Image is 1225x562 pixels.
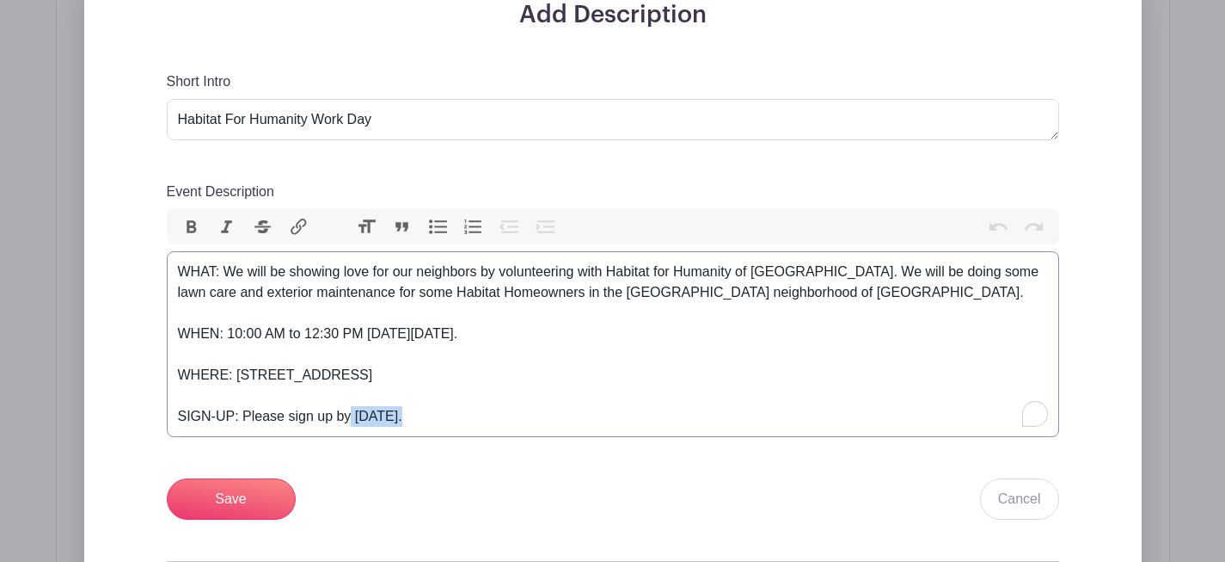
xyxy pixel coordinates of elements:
[492,216,528,238] button: Decrease Level
[174,216,210,238] button: Bold
[178,262,1048,427] div: WHAT: We will be showing love for our neighbors by volunteering with Habitat for Humanity of [GEO...
[167,479,296,520] input: Save
[456,216,492,238] button: Numbers
[527,216,563,238] button: Increase Level
[384,216,420,238] button: Quote
[1016,216,1052,238] button: Redo
[980,216,1016,238] button: Undo
[209,216,245,238] button: Italic
[167,71,231,92] label: Short Intro
[245,216,281,238] button: Strikethrough
[980,479,1059,520] a: Cancel
[348,216,384,238] button: Heading
[167,251,1059,437] trix-editor: To enrich screen reader interactions, please activate Accessibility in Grammarly extension settings
[167,182,274,202] label: Event Description
[167,99,1059,140] textarea: Habitat For Humanity Work Day
[280,216,316,238] button: Link
[420,216,456,238] button: Bullets
[167,1,1059,30] h3: Add Description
